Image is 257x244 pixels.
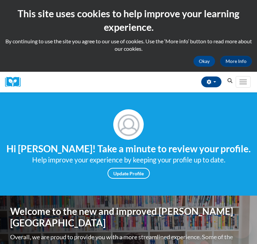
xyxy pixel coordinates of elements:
p: By continuing to use the site you agree to our use of cookies. Use the ‘More info’ button to read... [5,38,252,52]
button: Search [225,77,235,85]
img: Logo brand [5,77,25,87]
div: Help improve your experience by keeping your profile up to date. [5,154,252,165]
h4: Hi [PERSON_NAME]! Take a minute to review your profile. [5,143,252,155]
a: More Info [220,56,252,67]
h1: Welcome to the new and improved [PERSON_NAME][GEOGRAPHIC_DATA] [10,206,247,228]
iframe: Button to launch messaging window [230,217,252,239]
a: Cox Campus [5,77,25,87]
button: Account Settings [201,76,221,87]
div: Main menu [235,72,252,92]
button: Okay [193,56,215,67]
h2: This site uses cookies to help improve your learning experience. [5,7,252,34]
a: Update Profile [108,168,150,179]
img: Profile Image [113,109,144,140]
